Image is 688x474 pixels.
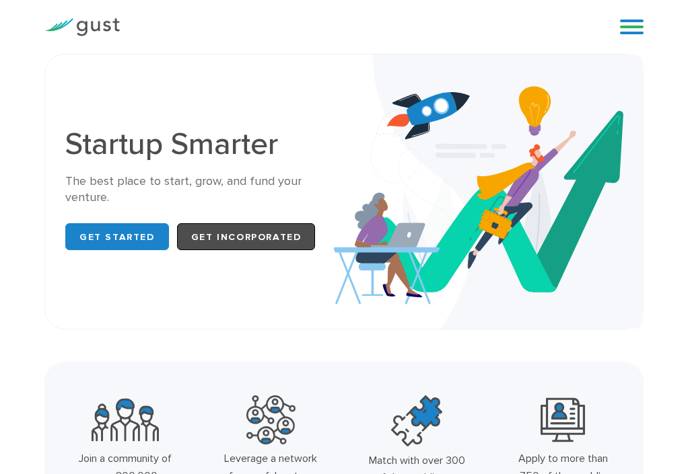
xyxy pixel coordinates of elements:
h1: Startup Smarter [65,129,334,160]
a: Get Started [65,223,169,250]
img: Top Accelerators [391,395,442,446]
img: Startup Smarter Hero [334,54,643,329]
div: The best place to start, grow, and fund your venture. [65,173,334,206]
img: Leading Angel Investment [541,395,585,444]
img: Community Founders [92,395,159,444]
a: Get Incorporated [177,223,316,250]
img: Powerful Partners [246,395,296,444]
img: Gust Logo [44,18,120,36]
